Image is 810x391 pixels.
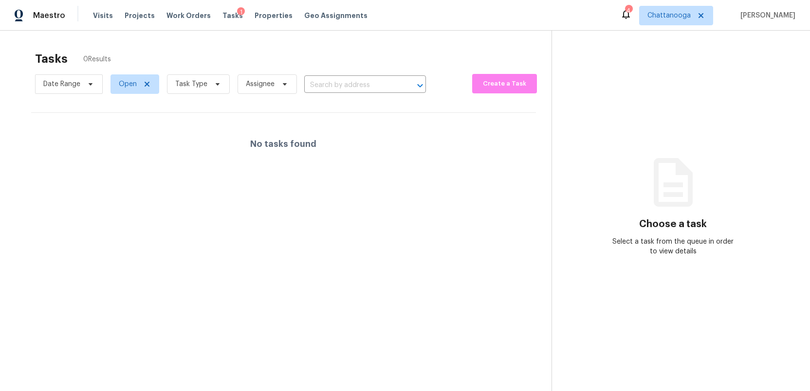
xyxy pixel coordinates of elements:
span: Properties [255,11,293,20]
span: Visits [93,11,113,20]
input: Search by address [304,78,399,93]
div: 1 [237,7,245,17]
span: Open [119,79,137,89]
button: Open [413,79,427,92]
span: Tasks [222,12,243,19]
span: Work Orders [166,11,211,20]
span: Projects [125,11,155,20]
span: Assignee [246,79,275,89]
span: Maestro [33,11,65,20]
h3: Choose a task [639,219,707,229]
span: Date Range [43,79,80,89]
h2: Tasks [35,54,68,64]
span: [PERSON_NAME] [736,11,795,20]
span: Chattanooga [647,11,691,20]
span: Create a Task [477,78,532,89]
button: Create a Task [472,74,537,93]
div: Select a task from the queue in order to view details [612,237,734,256]
div: 4 [625,6,632,16]
h4: No tasks found [250,139,316,149]
span: 0 Results [83,54,111,64]
span: Geo Assignments [304,11,368,20]
span: Task Type [175,79,207,89]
